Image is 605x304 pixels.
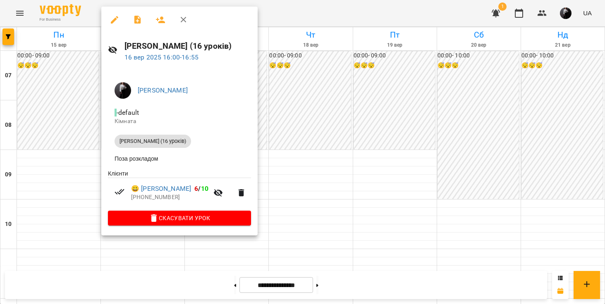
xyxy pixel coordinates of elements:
[115,109,141,116] span: - default
[115,138,191,145] span: [PERSON_NAME] (16 уроків)
[108,151,251,166] li: Поза розкладом
[108,211,251,226] button: Скасувати Урок
[115,187,124,197] svg: Візит сплачено
[131,193,208,202] p: [PHONE_NUMBER]
[124,40,251,52] h6: [PERSON_NAME] (16 уроків)
[138,86,188,94] a: [PERSON_NAME]
[108,169,251,211] ul: Клієнти
[115,213,244,223] span: Скасувати Урок
[124,53,198,61] a: 16 вер 2025 16:00-16:55
[194,185,208,192] b: /
[115,117,244,126] p: Кімната
[194,185,198,192] span: 6
[201,185,208,192] span: 10
[115,82,131,99] img: 221398f9b76cea843ea066afa9f58774.jpeg
[131,184,191,194] a: 😀 [PERSON_NAME]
